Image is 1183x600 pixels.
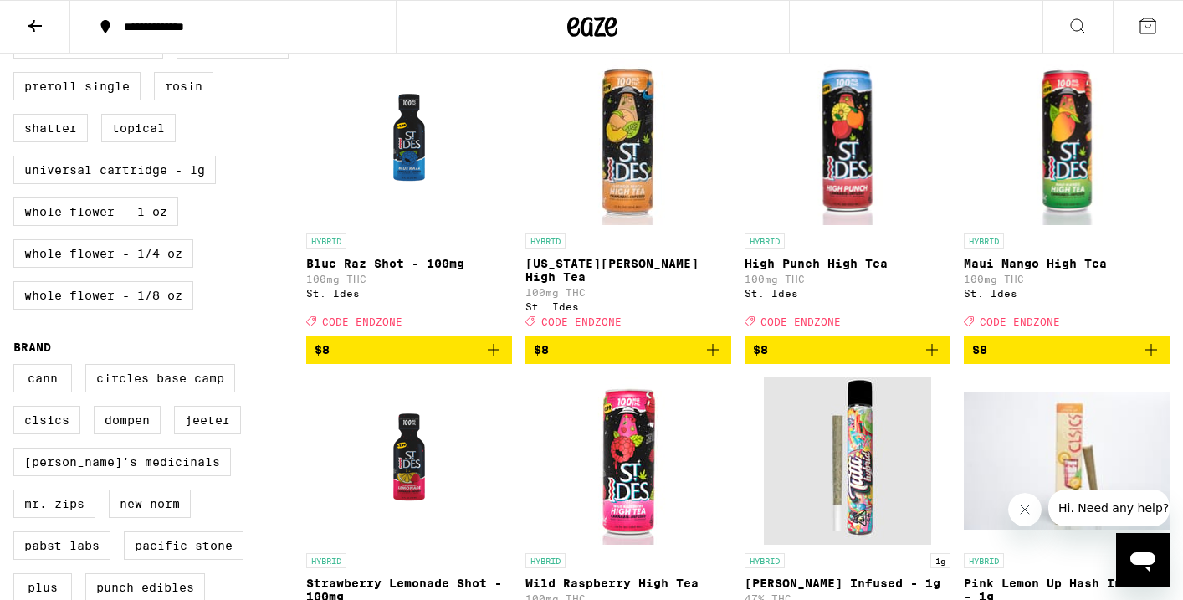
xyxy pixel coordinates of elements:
[322,316,402,327] span: CODE ENDZONE
[964,288,1170,299] div: St. Ides
[325,377,493,545] img: St. Ides - Strawberry Lemonade Shot - 100mg
[13,448,231,476] label: [PERSON_NAME]'s Medicinals
[124,531,243,560] label: Pacific Stone
[745,233,785,249] p: HYBRID
[85,364,235,392] label: Circles Base Camp
[325,58,493,225] img: St. Ides - Blue Raz Shot - 100mg
[13,341,51,354] legend: Brand
[306,553,346,568] p: HYBRID
[964,336,1170,364] button: Add to bag
[972,343,987,356] span: $8
[545,58,712,225] img: St. Ides - Georgia Peach High Tea
[980,316,1060,327] span: CODE ENDZONE
[983,58,1151,225] img: St. Ides - Maui Mango High Tea
[745,553,785,568] p: HYBRID
[174,406,241,434] label: Jeeter
[94,406,161,434] label: Dompen
[13,364,72,392] label: Cann
[525,233,566,249] p: HYBRID
[13,156,216,184] label: Universal Cartridge - 1g
[1116,533,1170,587] iframe: Button to launch messaging window
[745,274,950,285] p: 100mg THC
[964,58,1170,336] a: Open page for Maui Mango High Tea from St. Ides
[525,257,731,284] p: [US_STATE][PERSON_NAME] High Tea
[764,377,931,545] img: Tutti - Cali Haze Infused - 1g
[745,288,950,299] div: St. Ides
[525,336,731,364] button: Add to bag
[154,72,213,100] label: Rosin
[930,553,950,568] p: 1g
[13,406,80,434] label: CLSICS
[545,377,712,545] img: St. Ides - Wild Raspberry High Tea
[1008,493,1042,526] iframe: Close message
[315,343,330,356] span: $8
[525,553,566,568] p: HYBRID
[525,58,731,336] a: Open page for Georgia Peach High Tea from St. Ides
[753,343,768,356] span: $8
[13,197,178,226] label: Whole Flower - 1 oz
[525,287,731,298] p: 100mg THC
[13,281,193,310] label: Whole Flower - 1/8 oz
[541,316,622,327] span: CODE ENDZONE
[13,490,95,518] label: Mr. Zips
[306,288,512,299] div: St. Ides
[1048,490,1170,526] iframe: Message from company
[745,257,950,270] p: High Punch High Tea
[13,72,141,100] label: Preroll Single
[964,274,1170,285] p: 100mg THC
[964,377,1170,545] img: CLSICS - Pink Lemon Up Hash Infused - 1g
[534,343,549,356] span: $8
[13,531,110,560] label: Pabst Labs
[306,58,512,336] a: Open page for Blue Raz Shot - 100mg from St. Ides
[306,274,512,285] p: 100mg THC
[525,301,731,312] div: St. Ides
[525,577,731,590] p: Wild Raspberry High Tea
[13,114,88,142] label: Shatter
[306,233,346,249] p: HYBRID
[13,239,193,268] label: Whole Flower - 1/4 oz
[964,233,1004,249] p: HYBRID
[109,490,191,518] label: New Norm
[745,336,950,364] button: Add to bag
[760,316,841,327] span: CODE ENDZONE
[745,58,950,336] a: Open page for High Punch High Tea from St. Ides
[964,553,1004,568] p: HYBRID
[306,336,512,364] button: Add to bag
[101,114,176,142] label: Topical
[306,257,512,270] p: Blue Raz Shot - 100mg
[745,577,950,590] p: [PERSON_NAME] Infused - 1g
[964,257,1170,270] p: Maui Mango High Tea
[764,58,932,225] img: St. Ides - High Punch High Tea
